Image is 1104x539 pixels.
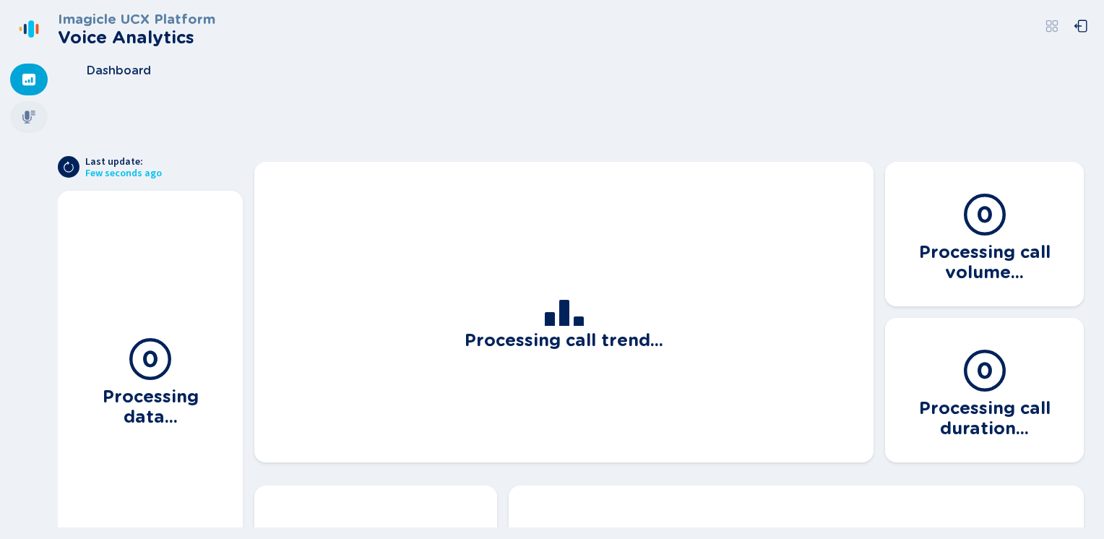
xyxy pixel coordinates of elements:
[22,110,36,124] svg: mic-fill
[85,156,162,168] span: Last update:
[63,161,74,173] svg: arrow-clockwise
[75,382,225,426] h3: Processing data...
[465,326,663,350] h3: Processing call trend...
[10,101,48,133] div: Recordings
[58,12,215,27] h3: Imagicle UCX Platform
[22,72,36,87] svg: dashboard-filled
[902,238,1066,282] h3: Processing call volume...
[85,168,162,179] span: Few seconds ago
[902,394,1066,438] h3: Processing call duration...
[10,64,48,95] div: Dashboard
[58,27,215,48] h2: Voice Analytics
[1074,19,1088,33] svg: box-arrow-left
[87,64,151,77] span: Dashboard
